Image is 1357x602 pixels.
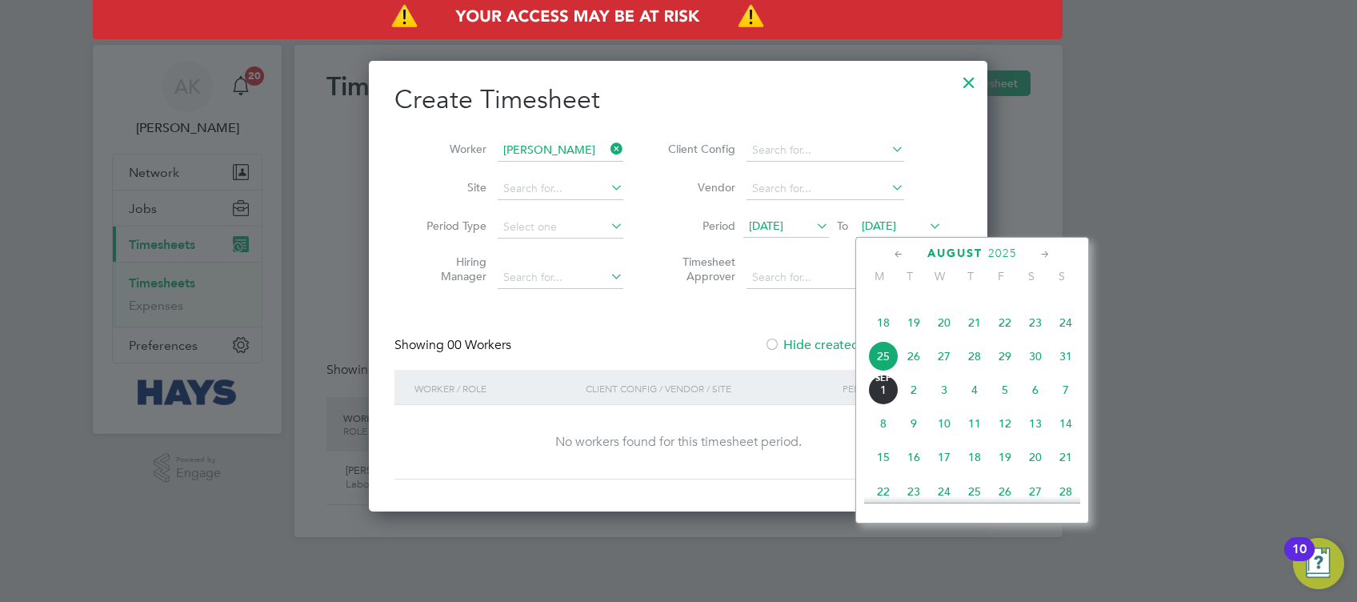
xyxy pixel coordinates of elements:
span: Sep [868,375,899,383]
span: 28 [959,341,990,371]
span: 22 [990,307,1020,338]
span: August [927,247,983,260]
input: Search for... [747,139,904,162]
span: 26 [990,476,1020,507]
input: Search for... [498,267,623,289]
span: 29 [990,341,1020,371]
input: Search for... [498,178,623,200]
label: Hide created timesheets [764,337,927,353]
span: 20 [929,307,959,338]
span: M [864,269,895,283]
span: 24 [929,476,959,507]
div: No workers found for this timesheet period. [410,434,946,451]
span: 9 [899,408,929,439]
span: 19 [899,307,929,338]
span: W [925,269,955,283]
label: Worker [414,142,486,156]
span: 5 [990,375,1020,405]
span: 8 [868,408,899,439]
input: Search for... [498,139,623,162]
label: Site [414,180,486,195]
label: Client Config [663,142,735,156]
span: 20 [1020,442,1051,472]
span: S [1047,269,1077,283]
span: To [832,215,853,236]
span: 22 [868,476,899,507]
div: Client Config / Vendor / Site [582,370,839,407]
span: 18 [959,442,990,472]
span: 7 [1051,375,1081,405]
label: Vendor [663,180,735,195]
input: Search for... [747,178,904,200]
span: 6 [1020,375,1051,405]
span: 16 [899,442,929,472]
span: 2025 [988,247,1017,260]
span: 3 [929,375,959,405]
span: 00 Workers [447,337,511,353]
span: 15 [868,442,899,472]
span: 14 [1051,408,1081,439]
span: 12 [990,408,1020,439]
span: 23 [899,476,929,507]
span: 13 [1020,408,1051,439]
span: S [1016,269,1047,283]
span: 24 [1051,307,1081,338]
span: T [955,269,986,283]
span: 21 [1051,442,1081,472]
div: Worker / Role [410,370,582,407]
span: [DATE] [862,219,896,233]
span: 25 [868,341,899,371]
span: [DATE] [749,219,783,233]
span: 26 [899,341,929,371]
span: 23 [1020,307,1051,338]
span: 25 [959,476,990,507]
span: 27 [929,341,959,371]
span: 19 [990,442,1020,472]
label: Period [663,219,735,233]
input: Select one [498,216,623,239]
span: 10 [929,408,959,439]
div: 10 [1292,549,1307,570]
span: 31 [1051,341,1081,371]
label: Timesheet Approver [663,255,735,283]
div: Showing [394,337,514,354]
span: 27 [1020,476,1051,507]
span: 4 [959,375,990,405]
span: T [895,269,925,283]
label: Period Type [414,219,486,233]
label: Hiring Manager [414,255,486,283]
span: 1 [868,375,899,405]
span: 11 [959,408,990,439]
button: Open Resource Center, 10 new notifications [1293,538,1344,589]
div: Period [839,370,946,407]
input: Search for... [747,267,904,289]
span: 18 [868,307,899,338]
h2: Create Timesheet [394,83,962,117]
span: 30 [1020,341,1051,371]
span: 17 [929,442,959,472]
span: F [986,269,1016,283]
span: 21 [959,307,990,338]
span: 28 [1051,476,1081,507]
span: 2 [899,375,929,405]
